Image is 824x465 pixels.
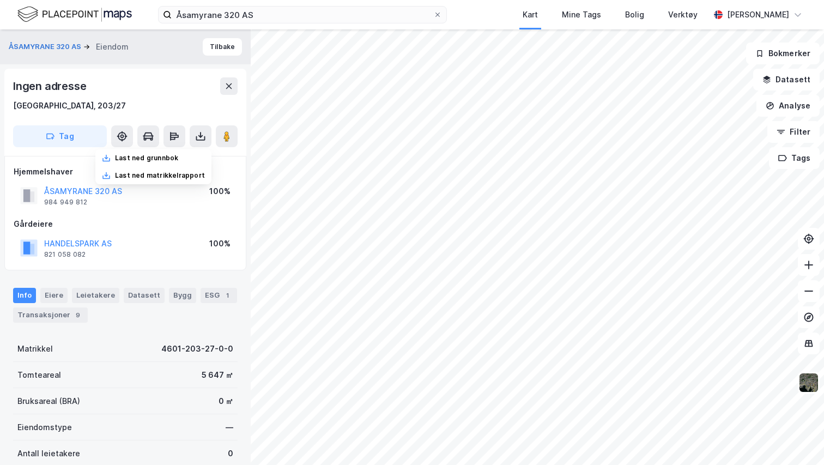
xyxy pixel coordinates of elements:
[209,185,231,198] div: 100%
[226,421,233,434] div: —
[753,69,820,90] button: Datasett
[14,218,237,231] div: Gårdeiere
[746,43,820,64] button: Bokmerker
[562,8,601,21] div: Mine Tags
[17,342,53,355] div: Matrikkel
[96,40,129,53] div: Eiendom
[161,342,233,355] div: 4601-203-27-0-0
[209,237,231,250] div: 100%
[13,125,107,147] button: Tag
[769,147,820,169] button: Tags
[17,395,80,408] div: Bruksareal (BRA)
[668,8,698,21] div: Verktøy
[17,5,132,24] img: logo.f888ab2527a4732fd821a326f86c7f29.svg
[727,8,789,21] div: [PERSON_NAME]
[17,421,72,434] div: Eiendomstype
[115,171,205,180] div: Last ned matrikkelrapport
[124,288,165,303] div: Datasett
[201,288,237,303] div: ESG
[202,369,233,382] div: 5 647 ㎡
[115,154,178,162] div: Last ned grunnbok
[9,41,83,52] button: ÅSAMYRANE 320 AS
[172,7,433,23] input: Søk på adresse, matrikkel, gårdeiere, leietakere eller personer
[72,310,83,321] div: 9
[222,290,233,301] div: 1
[13,77,88,95] div: Ingen adresse
[169,288,196,303] div: Bygg
[13,307,88,323] div: Transaksjoner
[767,121,820,143] button: Filter
[228,447,233,460] div: 0
[17,447,80,460] div: Antall leietakere
[625,8,644,21] div: Bolig
[14,165,237,178] div: Hjemmelshaver
[13,288,36,303] div: Info
[40,288,68,303] div: Eiere
[770,413,824,465] div: Kontrollprogram for chat
[44,250,86,259] div: 821 058 082
[203,38,242,56] button: Tilbake
[770,413,824,465] iframe: Chat Widget
[44,198,87,207] div: 984 949 812
[72,288,119,303] div: Leietakere
[756,95,820,117] button: Analyse
[523,8,538,21] div: Kart
[17,369,61,382] div: Tomteareal
[13,99,126,112] div: [GEOGRAPHIC_DATA], 203/27
[798,372,819,393] img: 9k=
[219,395,233,408] div: 0 ㎡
